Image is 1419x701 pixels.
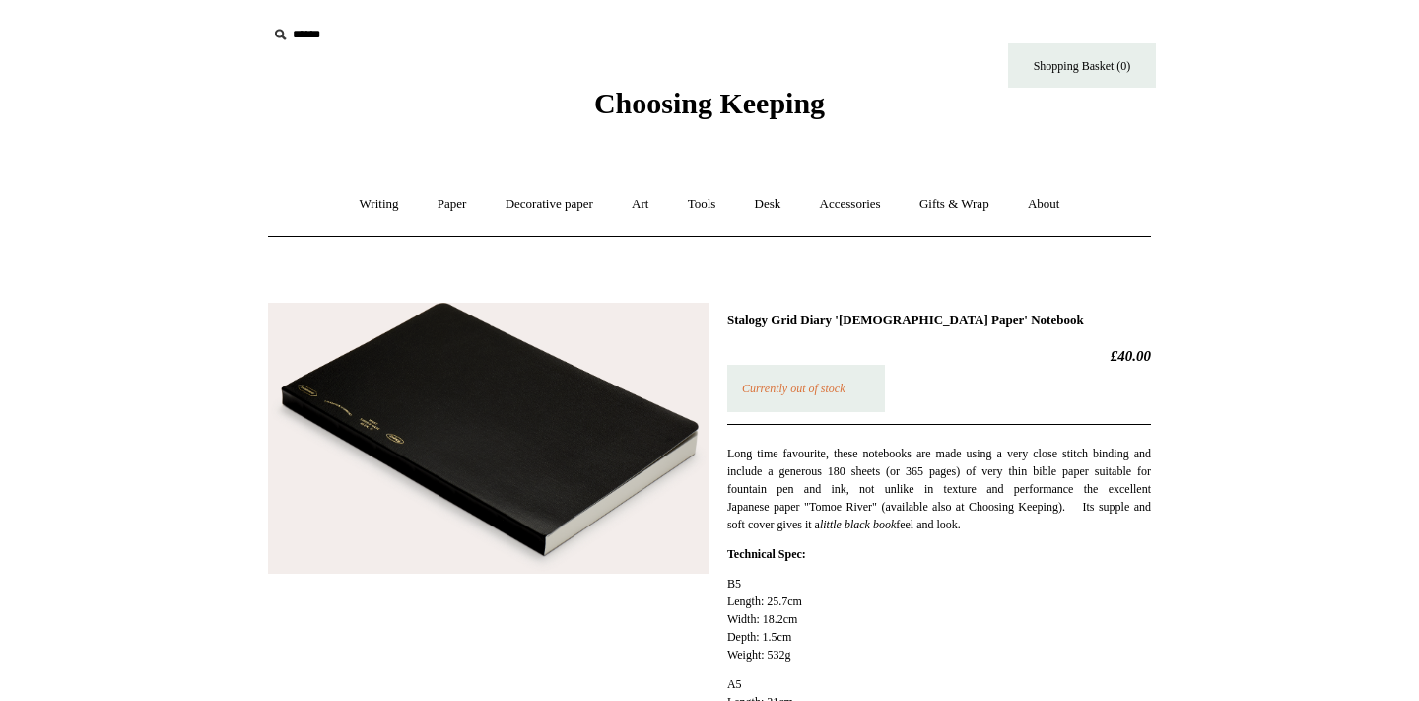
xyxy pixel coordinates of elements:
h2: £40.00 [727,347,1151,365]
span: Choosing Keeping [594,87,825,119]
a: Accessories [802,178,899,231]
strong: Technical Spec: [727,547,806,561]
a: Decorative paper [488,178,611,231]
h1: Stalogy Grid Diary '[DEMOGRAPHIC_DATA] Paper' Notebook [727,313,1151,328]
p: Long time favourite, these notebooks are made using a very close stitch binding and include a gen... [727,445,1151,533]
img: Stalogy Grid Diary 'Bible Paper' Notebook [268,303,709,575]
a: Gifts & Wrap [902,178,1007,231]
em: little black book [820,518,896,531]
a: Paper [420,178,485,231]
a: Tools [670,178,734,231]
a: Writing [342,178,417,231]
a: Art [614,178,666,231]
a: Choosing Keeping [594,103,825,116]
em: Currently out of stock [742,382,845,395]
a: Shopping Basket (0) [1008,43,1156,88]
p: B5 Length: 25.7cm Width: 18.2cm Depth: 1.5cm Weight: 532g [727,575,1151,664]
a: Desk [737,178,799,231]
a: About [1010,178,1078,231]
